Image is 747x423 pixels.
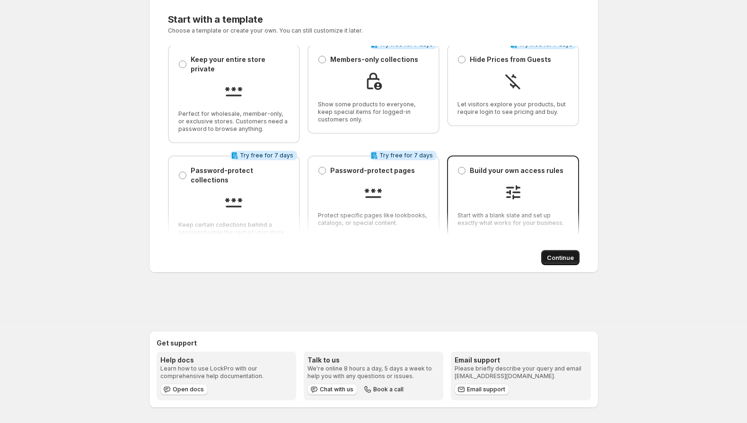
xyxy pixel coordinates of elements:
[318,212,429,227] span: Protect specific pages like lookbooks, catalogs, or special content.
[160,365,292,380] p: Learn how to use LockPro with our comprehensive help documentation.
[168,14,263,25] span: Start with a template
[178,221,290,244] span: Keep certain collections behind a password while the rest of your store is open.
[173,386,204,393] span: Open docs
[455,365,587,380] p: Please briefly describe your query and email [EMAIL_ADDRESS][DOMAIN_NAME].
[191,55,290,74] p: Keep your entire store private
[455,384,509,395] a: Email support
[160,355,292,365] h3: Help docs
[379,152,433,159] span: Try free for 7 days
[240,152,293,159] span: Try free for 7 days
[308,384,357,395] button: Chat with us
[470,166,563,175] p: Build your own access rules
[318,101,429,123] span: Show some products to everyone, keep special items for logged-in customers only.
[457,101,569,116] span: Let visitors explore your products, but require login to see pricing and buy.
[224,192,243,211] img: Password-protect collections
[470,55,551,64] p: Hide Prices from Guests
[308,365,439,380] p: We're online 8 hours a day, 5 days a week to help you with any questions or issues.
[457,212,569,227] span: Start with a blank slate and set up exactly what works for your business.
[541,250,580,265] button: Continue
[364,183,383,202] img: Password-protect pages
[467,386,505,393] span: Email support
[504,183,523,202] img: Build your own access rules
[455,355,587,365] h3: Email support
[504,72,523,91] img: Hide Prices from Guests
[364,72,383,91] img: Members-only collections
[320,386,353,393] span: Chat with us
[330,55,418,64] p: Members-only collections
[308,355,439,365] h3: Talk to us
[157,338,591,348] h2: Get support
[224,81,243,100] img: Keep your entire store private
[178,110,290,133] span: Perfect for wholesale, member-only, or exclusive stores. Customers need a password to browse anyt...
[330,166,415,175] p: Password-protect pages
[373,386,404,393] span: Book a call
[191,166,290,185] p: Password-protect collections
[168,27,467,35] p: Choose a template or create your own. You can still customize it later.
[160,384,208,395] a: Open docs
[361,384,407,395] button: Book a call
[547,253,574,262] span: Continue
